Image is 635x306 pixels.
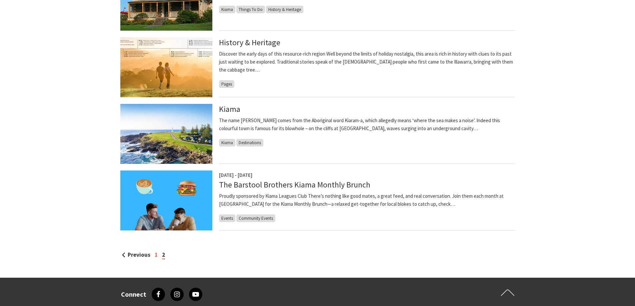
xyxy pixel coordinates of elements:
a: Kiama [219,104,240,114]
h3: Connect [121,290,146,298]
span: Events [219,214,235,222]
p: Discover the early days of this resource-rich region Well beyond the limits of holiday nostalgia,... [219,50,515,74]
span: Community Events [236,214,275,222]
a: 1 [155,251,158,258]
a: History & Heritage [219,37,280,48]
a: The Barstool Brothers Kiama Monthly Brunch [219,179,370,190]
span: Destinations [236,139,263,147]
a: Previous [122,251,150,258]
p: The name [PERSON_NAME] comes from the Aboriginal word Kiaram-a, which allegedly means ‘where the ... [219,117,515,133]
span: [DATE] - [DATE] [219,172,252,178]
span: 2 [162,251,165,259]
span: Kiama [219,139,235,147]
img: Blowhole Point Kiama - Rockpool [120,104,212,164]
span: History & Heritage [266,6,303,13]
span: Kiama [219,6,235,13]
p: Proudly sponsored by Kiama Leagues Club There’s nothing like good mates, a great feed, and real c... [219,192,515,208]
img: Barstool brothers brunch [120,170,212,230]
span: Pages [219,80,234,88]
span: Things To Do [236,6,265,13]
